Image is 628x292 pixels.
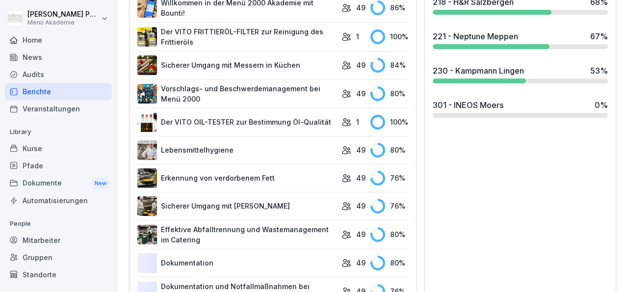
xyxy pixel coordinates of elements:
img: oyzz4yrw5r2vs0n5ee8wihvj.png [137,196,157,216]
div: 230 - Kampmann Lingen [433,65,524,77]
div: 80 % [370,227,408,242]
p: Menü Akademie [27,19,99,26]
a: Gruppen [5,249,112,266]
p: 49 [356,60,366,70]
div: 221 - Neptune Meppen [433,30,518,42]
img: he669w9sgyb8g06jkdrmvx6u.png [137,225,157,244]
img: m8bvy8z8kneahw7tpdkl7btm.png [137,84,157,104]
p: Library [5,124,112,140]
a: News [5,49,112,66]
a: Audits [5,66,112,83]
a: Automatisierungen [5,192,112,209]
div: New [92,178,109,189]
div: 80 % [370,256,408,270]
div: 100 % [370,29,408,44]
a: Der VITO OIL-TESTER zur Bestimmung Öl-Qualität [137,112,337,132]
div: 100 % [370,115,408,130]
a: 301 - INEOS Moers0% [429,95,612,122]
p: 1 [356,31,359,42]
a: Vorschlags- und Beschwerdemanagement bei Menü 2000 [137,83,337,104]
img: up30sq4qohmlf9oyka1pt50j.png [137,112,157,132]
a: 230 - Kampmann Lingen53% [429,61,612,87]
p: 49 [356,173,366,183]
a: Mitarbeiter [5,232,112,249]
a: 221 - Neptune Meppen67% [429,27,612,53]
a: Pfade [5,157,112,174]
a: Erkennung von verdorbenem Fett [137,168,337,188]
a: Kurse [5,140,112,157]
img: vqex8dna0ap6n9z3xzcqrj3m.png [137,168,157,188]
a: Dokumentation [137,253,337,273]
p: 49 [356,229,366,239]
p: 49 [356,88,366,99]
div: 67 % [590,30,608,42]
p: 49 [356,2,366,13]
a: Berichte [5,83,112,100]
p: 49 [356,145,366,155]
div: 76 % [370,171,408,186]
img: lxawnajjsce9vyoprlfqagnf.png [137,27,157,47]
p: 49 [356,201,366,211]
div: Dokumente [5,174,112,192]
div: 301 - INEOS Moers [433,99,503,111]
a: Der VITO FRITTIERÖL-FILTER zur Reinigung des Frittieröls [137,27,337,47]
p: People [5,216,112,232]
div: 84 % [370,58,408,73]
a: Home [5,31,112,49]
div: 53 % [590,65,608,77]
div: 0 % [595,99,608,111]
a: Sicherer Umgang mit Messern in Küchen [137,55,337,75]
p: [PERSON_NAME] Pätow [27,10,99,19]
a: DokumenteNew [5,174,112,192]
p: 49 [356,258,366,268]
div: 80 % [370,143,408,158]
div: 76 % [370,199,408,213]
a: Sicherer Umgang mit [PERSON_NAME] [137,196,337,216]
a: Lebensmittelhygiene [137,140,337,160]
p: 1 [356,117,359,127]
a: Veranstaltungen [5,100,112,117]
img: bnqppd732b90oy0z41dk6kj2.png [137,55,157,75]
a: Standorte [5,266,112,283]
div: 86 % [370,0,408,15]
div: 80 % [370,86,408,101]
img: jz0fz12u36edh1e04itkdbcq.png [137,140,157,160]
a: Effektive Abfalltrennung und Wastemanagement im Catering [137,224,337,245]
